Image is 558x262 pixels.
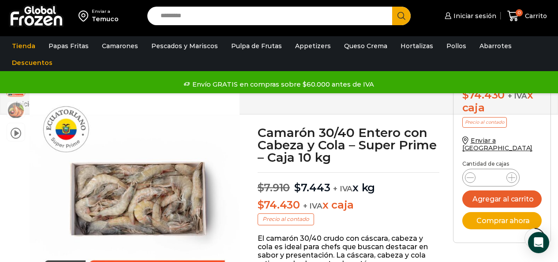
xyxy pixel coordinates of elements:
a: Hortalizas [396,38,438,54]
span: $ [294,181,301,194]
a: Appetizers [291,38,335,54]
a: Enviar a [GEOGRAPHIC_DATA] [462,137,533,152]
img: address-field-icon.svg [79,8,92,23]
a: 0 Carrito [505,6,549,27]
button: Search button [392,7,411,25]
div: Enviar a [92,8,119,15]
p: Precio al contado [462,117,507,128]
p: Cantidad de cajas [462,161,542,167]
span: 0 [516,9,523,16]
a: Queso Crema [340,38,392,54]
span: + IVA [508,91,527,100]
span: + IVA [303,201,322,210]
a: Pollos [442,38,471,54]
span: camaron-hoso [7,102,25,119]
bdi: 74.430 [462,88,505,101]
span: + IVA [333,184,352,193]
button: Agregar al carrito [462,190,542,208]
span: Iniciar sesión [451,11,496,20]
bdi: 7.443 [294,181,330,194]
a: Papas Fritas [44,38,93,54]
button: Comprar ahora [462,212,542,229]
p: Precio al contado [258,213,314,225]
div: Open Intercom Messenger [528,232,549,253]
div: x caja [462,89,542,114]
bdi: 74.430 [258,198,300,211]
input: Product quantity [483,171,499,184]
h1: Camarón 30/40 Entero con Cabeza y Cola – Super Prime – Caja 10 kg [258,126,440,163]
a: Abarrotes [475,38,516,54]
a: Camarones [97,38,142,54]
span: $ [258,198,264,211]
a: Descuentos [7,54,57,71]
span: $ [462,88,469,101]
p: x caja [258,199,440,212]
div: Temuco [92,15,119,23]
span: Carrito [523,11,547,20]
a: Pulpa de Frutas [227,38,286,54]
span: $ [258,181,264,194]
p: x kg [258,172,440,194]
a: Pescados y Mariscos [147,38,222,54]
bdi: 7.910 [258,181,290,194]
a: Iniciar sesión [442,7,496,25]
a: Tienda [7,38,40,54]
